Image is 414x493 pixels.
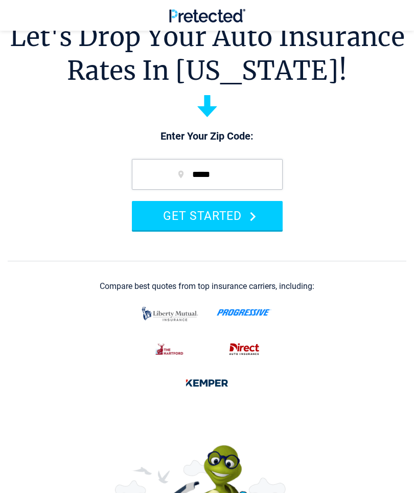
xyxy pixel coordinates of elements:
[169,9,245,23] img: Pretected Logo
[132,201,283,230] button: GET STARTED
[150,339,190,360] img: thehartford
[139,302,201,326] img: liberty
[217,309,271,316] img: progressive
[10,20,405,87] h1: Let's Drop Your Auto Insurance Rates In [US_STATE]!
[180,372,234,394] img: kemper
[224,339,265,360] img: direct
[122,129,293,144] p: Enter Your Zip Code:
[100,282,314,291] div: Compare best quotes from top insurance carriers, including:
[132,159,283,190] input: zip code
